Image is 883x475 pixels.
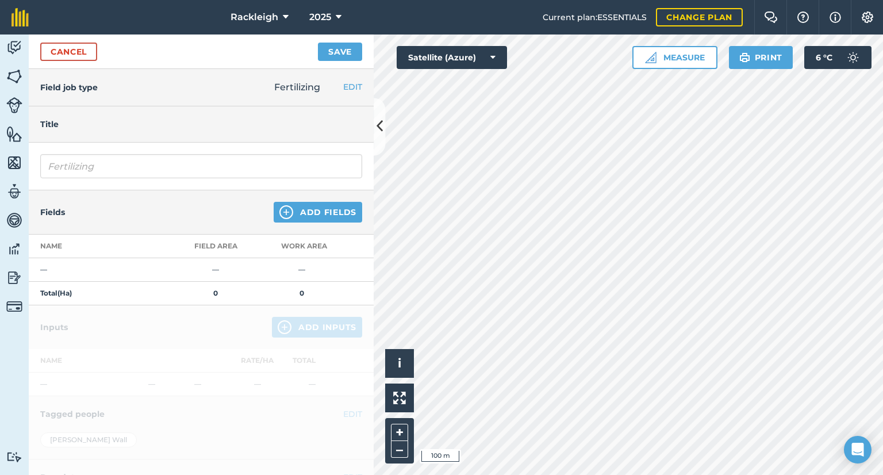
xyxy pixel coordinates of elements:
[729,46,793,69] button: Print
[6,154,22,171] img: svg+xml;base64,PHN2ZyB4bWxucz0iaHR0cDovL3d3dy53My5vcmcvMjAwMC9zdmciIHdpZHRoPSI1NiIgaGVpZ2h0PSI2MC...
[6,183,22,200] img: svg+xml;base64,PD94bWwgdmVyc2lvbj0iMS4wIiBlbmNvZGluZz0idXRmLTgiPz4KPCEtLSBHZW5lcmF0b3I6IEFkb2JlIE...
[231,10,278,24] span: Rackleigh
[309,10,331,24] span: 2025
[279,205,293,219] img: svg+xml;base64,PHN2ZyB4bWxucz0iaHR0cDovL3d3dy53My5vcmcvMjAwMC9zdmciIHdpZHRoPSIxNCIgaGVpZ2h0PSIyNC...
[318,43,362,61] button: Save
[6,125,22,143] img: svg+xml;base64,PHN2ZyB4bWxucz0iaHR0cDovL3d3dy53My5vcmcvMjAwMC9zdmciIHdpZHRoPSI1NiIgaGVpZ2h0PSI2MC...
[11,8,29,26] img: fieldmargin Logo
[40,118,362,131] h4: Title
[274,202,362,223] button: Add Fields
[6,39,22,56] img: svg+xml;base64,PD94bWwgdmVyc2lvbj0iMS4wIiBlbmNvZGluZz0idXRmLTgiPz4KPCEtLSBHZW5lcmF0b3I6IEFkb2JlIE...
[385,349,414,378] button: i
[6,212,22,229] img: svg+xml;base64,PD94bWwgdmVyc2lvbj0iMS4wIiBlbmNvZGluZz0idXRmLTgiPz4KPCEtLSBHZW5lcmF0b3I6IEFkb2JlIE...
[6,269,22,286] img: svg+xml;base64,PD94bWwgdmVyc2lvbj0iMS4wIiBlbmNvZGluZz0idXRmLTgiPz4KPCEtLSBHZW5lcmF0b3I6IEFkb2JlIE...
[172,235,259,258] th: Field Area
[764,12,778,23] img: Two speech bubbles overlapping with the left bubble in the forefront
[6,240,22,258] img: svg+xml;base64,PD94bWwgdmVyc2lvbj0iMS4wIiBlbmNvZGluZz0idXRmLTgiPz4KPCEtLSBHZW5lcmF0b3I6IEFkb2JlIE...
[842,46,865,69] img: svg+xml;base64,PD94bWwgdmVyc2lvbj0iMS4wIiBlbmNvZGluZz0idXRmLTgiPz4KPCEtLSBHZW5lcmF0b3I6IEFkb2JlIE...
[844,436,872,463] div: Open Intercom Messenger
[6,68,22,85] img: svg+xml;base64,PHN2ZyB4bWxucz0iaHR0cDovL3d3dy53My5vcmcvMjAwMC9zdmciIHdpZHRoPSI1NiIgaGVpZ2h0PSI2MC...
[391,424,408,441] button: +
[796,12,810,23] img: A question mark icon
[172,258,259,282] td: —
[40,81,98,94] h4: Field job type
[40,289,72,297] strong: Total ( Ha )
[259,235,345,258] th: Work area
[29,258,172,282] td: —
[632,46,717,69] button: Measure
[398,356,401,370] span: i
[861,12,874,23] img: A cog icon
[40,154,362,178] input: What needs doing?
[816,46,832,69] span: 6 ° C
[6,97,22,113] img: svg+xml;base64,PD94bWwgdmVyc2lvbj0iMS4wIiBlbmNvZGluZz0idXRmLTgiPz4KPCEtLSBHZW5lcmF0b3I6IEFkb2JlIE...
[739,51,750,64] img: svg+xml;base64,PHN2ZyB4bWxucz0iaHR0cDovL3d3dy53My5vcmcvMjAwMC9zdmciIHdpZHRoPSIxOSIgaGVpZ2h0PSIyNC...
[29,235,172,258] th: Name
[213,289,218,297] strong: 0
[397,46,507,69] button: Satellite (Azure)
[804,46,872,69] button: 6 °C
[40,206,65,219] h4: Fields
[393,392,406,404] img: Four arrows, one pointing top left, one top right, one bottom right and the last bottom left
[645,52,657,63] img: Ruler icon
[274,82,320,93] span: Fertilizing
[6,451,22,462] img: svg+xml;base64,PD94bWwgdmVyc2lvbj0iMS4wIiBlbmNvZGluZz0idXRmLTgiPz4KPCEtLSBHZW5lcmF0b3I6IEFkb2JlIE...
[300,289,304,297] strong: 0
[343,81,362,93] button: EDIT
[40,43,97,61] a: Cancel
[830,10,841,24] img: svg+xml;base64,PHN2ZyB4bWxucz0iaHR0cDovL3d3dy53My5vcmcvMjAwMC9zdmciIHdpZHRoPSIxNyIgaGVpZ2h0PSIxNy...
[259,258,345,282] td: —
[391,441,408,458] button: –
[543,11,647,24] span: Current plan : ESSENTIALS
[656,8,743,26] a: Change plan
[6,298,22,315] img: svg+xml;base64,PD94bWwgdmVyc2lvbj0iMS4wIiBlbmNvZGluZz0idXRmLTgiPz4KPCEtLSBHZW5lcmF0b3I6IEFkb2JlIE...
